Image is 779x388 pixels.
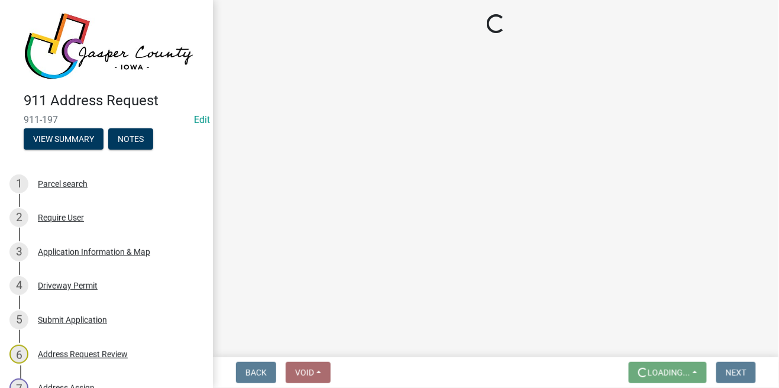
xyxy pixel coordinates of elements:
span: Next [726,368,746,377]
div: Application Information & Map [38,248,150,256]
div: Driveway Permit [38,282,98,290]
span: Void [295,368,314,377]
button: View Summary [24,128,104,150]
div: 3 [9,242,28,261]
wm-modal-confirm: Edit Application Number [194,114,210,125]
button: Next [716,362,756,383]
div: 1 [9,174,28,193]
wm-modal-confirm: Notes [108,135,153,144]
button: Loading... [629,362,707,383]
button: Void [286,362,331,383]
div: Require User [38,214,84,222]
span: Loading... [648,368,690,377]
a: Edit [194,114,210,125]
span: Back [245,368,267,377]
div: Parcel search [38,180,88,188]
h4: 911 Address Request [24,92,203,109]
div: 6 [9,345,28,364]
div: 5 [9,311,28,329]
div: Submit Application [38,316,107,324]
button: Notes [108,128,153,150]
div: 4 [9,276,28,295]
div: Address Request Review [38,350,128,358]
button: Back [236,362,276,383]
img: Jasper County, Iowa [24,12,194,80]
wm-modal-confirm: Summary [24,135,104,144]
div: 2 [9,208,28,227]
span: 911-197 [24,114,189,125]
